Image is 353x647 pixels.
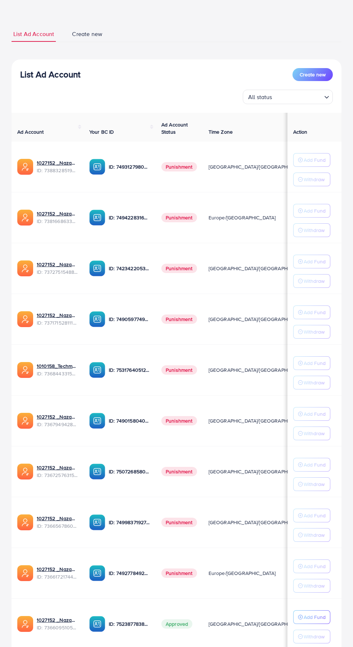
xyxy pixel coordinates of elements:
span: [GEOGRAPHIC_DATA]/[GEOGRAPHIC_DATA] [209,620,309,628]
span: Action [293,128,308,135]
a: 1027152 _Nazaagency_04 [37,312,78,319]
button: Add Fund [293,407,330,421]
span: Create new [300,71,326,78]
img: ic-ba-acc.ded83a64.svg [89,210,105,226]
span: [GEOGRAPHIC_DATA]/[GEOGRAPHIC_DATA] [209,366,309,374]
span: ID: 7371715281112170513 [37,319,78,326]
p: Withdraw [304,632,325,641]
p: Add Fund [304,410,326,418]
img: ic-ads-acc.e4c84228.svg [17,514,33,530]
input: Search for option [274,90,321,102]
button: Add Fund [293,559,330,573]
div: <span class='underline'>1010158_Techmanistan pk acc_1715599413927</span></br>7368443315504726017 [37,362,78,377]
button: Withdraw [293,477,330,491]
button: Add Fund [293,204,330,218]
span: ID: 7388328519014645761 [37,167,78,174]
img: ic-ads-acc.e4c84228.svg [17,260,33,276]
p: Add Fund [304,308,326,317]
p: ID: 7507268580682137618 [109,467,150,476]
img: ic-ads-acc.e4c84228.svg [17,616,33,632]
img: ic-ads-acc.e4c84228.svg [17,413,33,429]
button: Withdraw [293,630,330,643]
button: Withdraw [293,325,330,339]
div: <span class='underline'>1027152 _Nazaagency_0051</span></br>7366567860828749825 [37,515,78,530]
a: 1027152 _Nazaagency_006 [37,616,78,624]
div: <span class='underline'>1027152 _Nazaagency_007</span></br>7372751548805726224 [37,261,78,276]
p: Withdraw [304,378,325,387]
span: Punishment [161,416,197,425]
img: ic-ads-acc.e4c84228.svg [17,311,33,327]
span: Time Zone [209,128,233,135]
p: Add Fund [304,562,326,571]
p: Withdraw [304,581,325,590]
a: 1027152 _Nazaagency_007 [37,261,78,268]
span: ID: 7366172174454882305 [37,573,78,580]
p: Add Fund [304,257,326,266]
div: <span class='underline'>1027152 _Nazaagency_018</span></br>7366172174454882305 [37,566,78,580]
span: [GEOGRAPHIC_DATA]/[GEOGRAPHIC_DATA] [209,417,309,424]
button: Add Fund [293,610,330,624]
button: Withdraw [293,528,330,542]
span: Your BC ID [89,128,114,135]
span: Approved [161,619,192,629]
span: Punishment [161,314,197,324]
button: Create new [292,68,333,81]
p: Withdraw [304,327,325,336]
span: List Ad Account [13,30,54,38]
p: ID: 7490597749134508040 [109,315,150,323]
span: Punishment [161,264,197,273]
span: Punishment [161,467,197,476]
button: Add Fund [293,255,330,268]
button: Withdraw [293,579,330,593]
div: <span class='underline'>1027152 _Nazaagency_04</span></br>7371715281112170513 [37,312,78,326]
div: <span class='underline'>1027152 _Nazaagency_023</span></br>7381668633665093648 [37,210,78,225]
button: Withdraw [293,274,330,288]
span: Ad Account [17,128,44,135]
p: Add Fund [304,613,326,621]
img: ic-ads-acc.e4c84228.svg [17,159,33,175]
p: Add Fund [304,156,326,164]
p: Withdraw [304,175,325,184]
span: ID: 7372751548805726224 [37,268,78,276]
img: ic-ba-acc.ded83a64.svg [89,565,105,581]
button: Add Fund [293,305,330,319]
span: [GEOGRAPHIC_DATA]/[GEOGRAPHIC_DATA] [209,519,309,526]
span: ID: 7366095105679261697 [37,624,78,631]
a: 1027152 _Nazaagency_018 [37,566,78,573]
p: Add Fund [304,511,326,520]
button: Add Fund [293,458,330,472]
p: Withdraw [304,226,325,235]
button: Withdraw [293,173,330,186]
p: Withdraw [304,277,325,285]
img: ic-ba-acc.ded83a64.svg [89,260,105,276]
button: Withdraw [293,223,330,237]
p: ID: 7531764051207716871 [109,366,150,374]
span: ID: 7368443315504726017 [37,370,78,377]
img: ic-ba-acc.ded83a64.svg [89,159,105,175]
div: <span class='underline'>1027152 _Nazaagency_019</span></br>7388328519014645761 [37,159,78,174]
img: ic-ba-acc.ded83a64.svg [89,311,105,327]
a: 1027152 _Nazaagency_003 [37,413,78,420]
button: Add Fund [293,153,330,167]
p: Withdraw [304,429,325,438]
span: Punishment [161,162,197,171]
span: ID: 7381668633665093648 [37,218,78,225]
span: Europe/[GEOGRAPHIC_DATA] [209,214,276,221]
p: Withdraw [304,480,325,488]
p: ID: 7523877838957576209 [109,620,150,628]
a: 1010158_Techmanistan pk acc_1715599413927 [37,362,78,370]
span: ID: 7367949428067450896 [37,421,78,428]
a: 1027152 _Nazaagency_019 [37,159,78,166]
span: Punishment [161,213,197,222]
div: Search for option [243,90,333,104]
span: ID: 7367257631523782657 [37,472,78,479]
span: [GEOGRAPHIC_DATA]/[GEOGRAPHIC_DATA] [209,316,309,323]
span: Ad Account Status [161,121,188,135]
p: ID: 7490158040596217873 [109,416,150,425]
span: Punishment [161,568,197,578]
div: <span class='underline'>1027152 _Nazaagency_016</span></br>7367257631523782657 [37,464,78,479]
button: Withdraw [293,427,330,440]
span: Create new [72,30,102,38]
span: Europe/[GEOGRAPHIC_DATA] [209,570,276,577]
img: ic-ba-acc.ded83a64.svg [89,464,105,479]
